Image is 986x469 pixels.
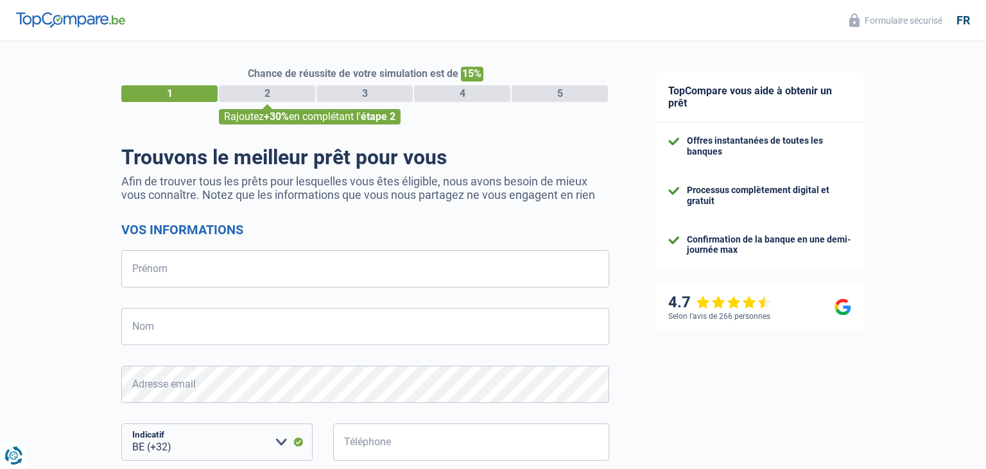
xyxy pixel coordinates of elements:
div: Processus complètement digital et gratuit [687,185,851,207]
h1: Trouvons le meilleur prêt pour vous [121,145,609,169]
span: 15% [461,67,483,81]
div: 5 [512,85,608,102]
h2: Vos informations [121,222,609,237]
div: Offres instantanées de toutes les banques [687,135,851,157]
div: 3 [316,85,413,102]
p: Afin de trouver tous les prêts pour lesquelles vous êtes éligible, nous avons besoin de mieux vou... [121,175,609,201]
input: 401020304 [333,423,609,461]
div: Selon l’avis de 266 personnes [668,312,770,321]
span: +30% [264,110,289,123]
div: TopCompare vous aide à obtenir un prêt [655,72,864,123]
img: TopCompare Logo [16,12,125,28]
div: 2 [219,85,315,102]
div: 4 [414,85,510,102]
span: étape 2 [361,110,395,123]
div: Rajoutez en complétant l' [219,109,401,124]
span: Chance de réussite de votre simulation est de [248,67,458,80]
div: 1 [121,85,218,102]
div: 4.7 [668,293,772,312]
div: fr [956,13,970,28]
div: Confirmation de la banque en une demi-journée max [687,234,851,256]
button: Formulaire sécurisé [842,10,950,31]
